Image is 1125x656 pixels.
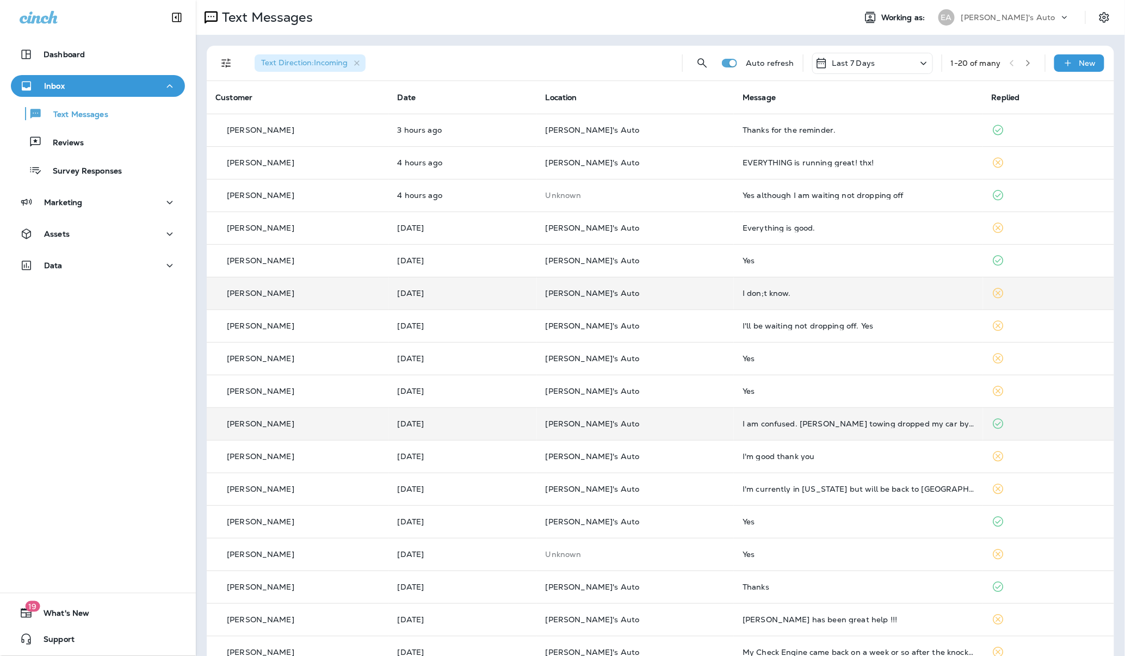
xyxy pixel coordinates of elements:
button: Inbox [11,75,185,97]
button: 19What's New [11,602,185,624]
button: Dashboard [11,44,185,65]
button: Marketing [11,191,185,213]
div: Yes [743,550,974,559]
p: Dashboard [44,50,85,59]
p: Sep 9, 2025 11:26 AM [398,191,528,200]
button: Collapse Sidebar [162,7,192,28]
p: New [1079,59,1096,67]
div: I'll be waiting not dropping off. Yes [743,321,974,330]
p: Auto refresh [746,59,794,67]
p: [PERSON_NAME] [227,126,294,134]
div: I am confused. Scott's towing dropped my car by you this morning. It stopped and we couldn't get ... [743,419,974,428]
p: Text Messages [42,110,108,120]
span: [PERSON_NAME]'s Auto [546,517,640,527]
button: Survey Responses [11,159,185,182]
p: Last 7 Days [832,59,875,67]
span: [PERSON_NAME]'s Auto [546,223,640,233]
div: I don;t know. [743,289,974,298]
div: Katherine has been great help !!! [743,615,974,624]
span: Customer [215,92,252,102]
p: Sep 8, 2025 11:43 AM [398,224,528,232]
p: Sep 4, 2025 07:22 PM [398,517,528,526]
p: Sep 7, 2025 12:38 PM [398,289,528,298]
div: Yes [743,517,974,526]
p: Sep 4, 2025 04:38 PM [398,550,528,559]
span: [PERSON_NAME]'s Auto [546,582,640,592]
p: [PERSON_NAME] [227,419,294,428]
p: [PERSON_NAME] [227,289,294,298]
div: EA [938,9,955,26]
button: Filters [215,52,237,74]
span: Working as: [881,13,928,22]
p: [PERSON_NAME] [227,517,294,526]
p: [PERSON_NAME] [227,387,294,395]
p: Sep 4, 2025 12:50 PM [398,583,528,591]
span: Message [743,92,776,102]
p: Sep 5, 2025 02:02 PM [398,452,528,461]
p: Sep 9, 2025 11:58 AM [398,126,528,134]
div: Yes [743,387,974,395]
p: [PERSON_NAME] [227,485,294,493]
p: [PERSON_NAME]'s Auto [961,13,1055,22]
span: Location [546,92,577,102]
span: Text Direction : Incoming [261,58,348,67]
p: Sep 7, 2025 11:14 AM [398,387,528,395]
div: Yes [743,354,974,363]
p: [PERSON_NAME] [227,256,294,265]
p: [PERSON_NAME] [227,452,294,461]
button: Data [11,255,185,276]
div: Yes although I am waiting not dropping off [743,191,974,200]
p: [PERSON_NAME] [227,158,294,167]
span: [PERSON_NAME]'s Auto [546,288,640,298]
button: Reviews [11,131,185,153]
span: What's New [33,609,89,622]
p: Sep 8, 2025 11:17 AM [398,256,528,265]
p: Inbox [44,82,65,90]
span: [PERSON_NAME]'s Auto [546,125,640,135]
button: Assets [11,223,185,245]
p: Sep 5, 2025 04:53 PM [398,419,528,428]
button: Support [11,628,185,650]
span: Support [33,635,75,648]
span: [PERSON_NAME]'s Auto [546,451,640,461]
p: This customer does not have a last location and the phone number they messaged is not assigned to... [546,550,725,559]
div: I'm good thank you [743,452,974,461]
p: Survey Responses [42,166,122,177]
span: Date [398,92,416,102]
div: Thanks [743,583,974,591]
p: Reviews [42,138,84,148]
p: Sep 7, 2025 11:30 AM [398,354,528,363]
p: Assets [44,230,70,238]
div: Yes [743,256,974,265]
p: Sep 4, 2025 12:07 PM [398,615,528,624]
p: [PERSON_NAME] [227,550,294,559]
div: Thanks for the reminder. [743,126,974,134]
button: Search Messages [691,52,713,74]
span: [PERSON_NAME]'s Auto [546,354,640,363]
span: [PERSON_NAME]'s Auto [546,158,640,168]
div: 1 - 20 of many [951,59,1001,67]
p: [PERSON_NAME] [227,321,294,330]
span: [PERSON_NAME]'s Auto [546,321,640,331]
p: Sep 9, 2025 11:27 AM [398,158,528,167]
p: [PERSON_NAME] [227,583,294,591]
span: [PERSON_NAME]'s Auto [546,386,640,396]
p: [PERSON_NAME] [227,615,294,624]
p: Sep 7, 2025 12:03 PM [398,321,528,330]
p: [PERSON_NAME] [227,354,294,363]
span: [PERSON_NAME]'s Auto [546,484,640,494]
p: Marketing [44,198,82,207]
span: Replied [992,92,1020,102]
span: [PERSON_NAME]'s Auto [546,256,640,265]
button: Text Messages [11,102,185,125]
p: Data [44,261,63,270]
div: Everything is good. [743,224,974,232]
p: This customer does not have a last location and the phone number they messaged is not assigned to... [546,191,725,200]
div: EVERYTHING is running great! thx! [743,158,974,167]
span: [PERSON_NAME]'s Auto [546,419,640,429]
div: I'm currently in Michigan but will be back to Bradenton in December. I'll reach out then. [743,485,974,493]
span: 19 [25,601,40,612]
p: Sep 5, 2025 11:32 AM [398,485,528,493]
p: [PERSON_NAME] [227,191,294,200]
button: Settings [1095,8,1114,27]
